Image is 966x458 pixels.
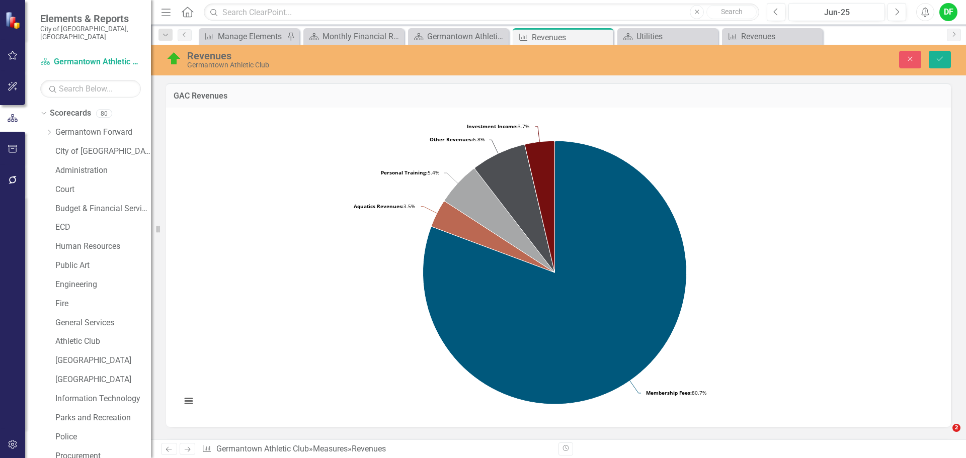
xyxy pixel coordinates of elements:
[55,336,151,347] a: Athletic Club
[40,25,141,41] small: City of [GEOGRAPHIC_DATA], [GEOGRAPHIC_DATA]
[952,424,960,432] span: 2
[40,56,141,68] a: Germantown Athletic Club
[55,317,151,329] a: General Services
[706,5,757,19] button: Search
[55,393,151,405] a: Information Technology
[201,30,284,43] a: Manage Elements
[932,424,956,448] iframe: Intercom live chat
[306,30,401,43] a: Monthly Financial Report
[55,260,151,271] a: Public Art
[313,444,348,453] a: Measures
[430,136,473,143] tspan: Other Revenues:
[5,12,23,29] img: ClearPoint Strategy
[216,444,309,453] a: Germantown Athletic Club
[202,443,551,455] div: » »
[411,30,506,43] a: Germantown Athletic Club
[96,109,112,118] div: 80
[218,30,284,43] div: Manage Elements
[55,165,151,176] a: Administration
[40,80,141,98] input: Search Below...
[40,13,141,25] span: Elements & Reports
[176,115,933,417] svg: Interactive chart
[741,30,820,43] div: Revenues
[187,61,606,69] div: Germantown Athletic Club
[55,184,151,196] a: Court
[788,3,885,21] button: Jun-25
[525,141,554,272] path: Investment Income, 201,235.
[55,203,151,215] a: Budget & Financial Services
[646,389,706,396] text: 80.7%
[646,389,692,396] tspan: Membership Fees:
[50,108,91,119] a: Scorecards
[721,8,743,16] span: Search
[430,136,485,143] text: 6.8%
[174,91,943,101] h3: GAC Revenues
[427,30,506,43] div: Germantown Athletic Club
[323,30,401,43] div: Monthly Financial Report
[55,412,151,424] a: Parks and Recreation
[475,145,555,272] path: Other Revenues, 372,129.
[636,30,715,43] div: Utilities
[55,298,151,310] a: Fire
[423,141,687,404] path: Membership Fees, 4,426,959.
[55,222,151,233] a: ECD
[352,444,386,453] div: Revenues
[381,169,439,176] text: 5.4%
[55,374,151,386] a: [GEOGRAPHIC_DATA]
[432,202,555,272] path: Aquatics Revenues, 190,465.
[55,146,151,157] a: City of [GEOGRAPHIC_DATA]
[381,169,428,176] tspan: Personal Training:
[354,203,415,210] text: 3.5%
[182,394,196,408] button: View chart menu, Chart
[55,241,151,252] a: Human Resources
[792,7,881,19] div: Jun-25
[467,123,518,130] tspan: Investment Income:
[620,30,715,43] a: Utilities
[187,50,606,61] div: Revenues
[532,31,611,44] div: Revenues
[55,279,151,291] a: Engineering
[204,4,759,21] input: Search ClearPoint...
[354,203,404,210] tspan: Aquatics Revenues:
[55,431,151,443] a: Police
[725,30,820,43] a: Revenues
[55,127,151,138] a: Germantown Forward
[55,355,151,367] a: [GEOGRAPHIC_DATA]
[939,3,957,21] button: DF
[445,169,555,272] path: Personal Training, 295,637.
[176,115,941,417] div: Chart. Highcharts interactive chart.
[166,51,182,67] img: On Target
[467,123,529,130] text: 3.7%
